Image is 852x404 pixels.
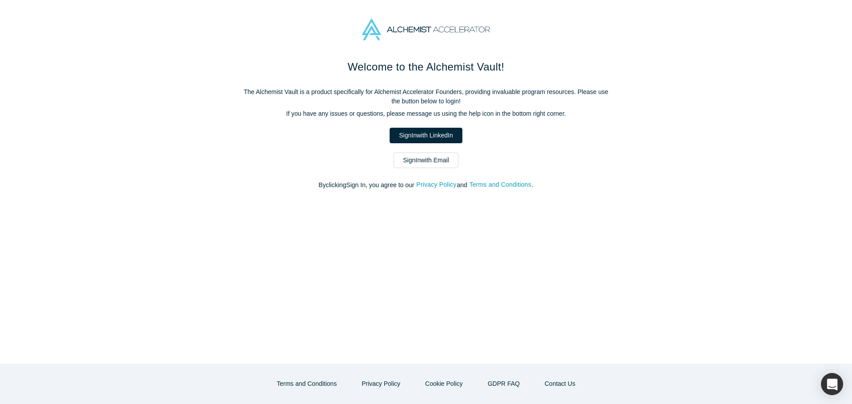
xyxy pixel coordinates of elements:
[362,19,490,40] img: Alchemist Accelerator Logo
[240,180,612,190] p: By clicking Sign In , you agree to our and .
[390,128,462,143] a: SignInwith LinkedIn
[240,59,612,75] h1: Welcome to the Alchemist Vault!
[416,376,472,392] button: Cookie Policy
[394,153,458,168] a: SignInwith Email
[416,180,457,190] button: Privacy Policy
[240,109,612,118] p: If you have any issues or questions, please message us using the help icon in the bottom right co...
[478,376,529,392] a: GDPR FAQ
[268,376,346,392] button: Terms and Conditions
[240,87,612,106] p: The Alchemist Vault is a product specifically for Alchemist Accelerator Founders, providing inval...
[352,376,410,392] button: Privacy Policy
[535,376,584,392] button: Contact Us
[469,180,532,190] button: Terms and Conditions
